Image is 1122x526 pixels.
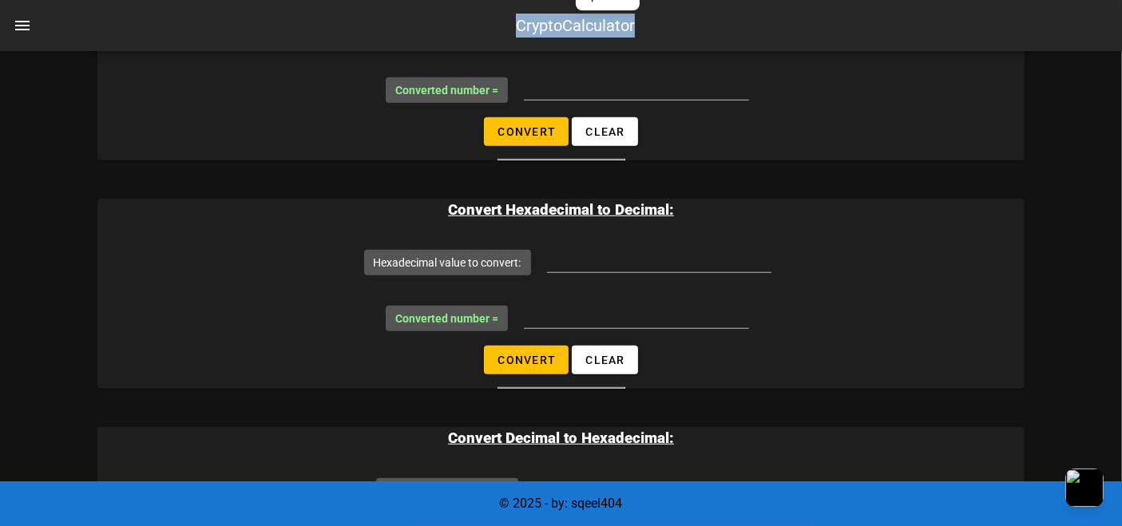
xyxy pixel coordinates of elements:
[484,346,569,374] button: Convert
[3,6,42,45] button: nav-menu-toggle
[500,496,623,511] span: © 2025 - by: sqeel404
[585,354,624,366] span: Clear
[572,346,637,374] button: Clear
[572,117,637,146] button: Clear
[497,354,556,366] span: Convert
[585,125,624,138] span: Clear
[395,312,498,325] span: Converted number =
[374,255,521,271] label: Hexadecimal value to convert:
[516,14,635,38] div: CryptoCalculator
[395,84,498,97] span: Converted number =
[497,125,556,138] span: Convert
[484,117,569,146] button: Convert
[97,427,1025,449] h3: Convert Decimal to Hexadecimal:
[97,199,1025,221] h3: Convert Hexadecimal to Decimal:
